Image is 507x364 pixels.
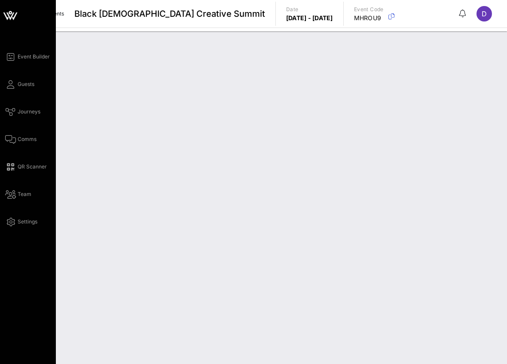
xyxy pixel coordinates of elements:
a: Team [5,189,31,199]
span: Comms [18,135,37,143]
a: Settings [5,217,37,227]
span: Guests [18,80,34,88]
p: Date [286,5,333,14]
span: D [482,9,487,18]
a: Comms [5,134,37,144]
span: Event Builder [18,53,50,61]
div: D [476,6,492,21]
span: Black [DEMOGRAPHIC_DATA] Creative Summit [74,7,265,20]
span: Team [18,190,31,198]
a: Event Builder [5,52,50,62]
a: QR Scanner [5,162,47,172]
span: Journeys [18,108,40,116]
p: MHROU9 [354,14,384,22]
a: Journeys [5,107,40,117]
span: Settings [18,218,37,226]
p: [DATE] - [DATE] [286,14,333,22]
p: Event Code [354,5,384,14]
a: Guests [5,79,34,89]
span: QR Scanner [18,163,47,171]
